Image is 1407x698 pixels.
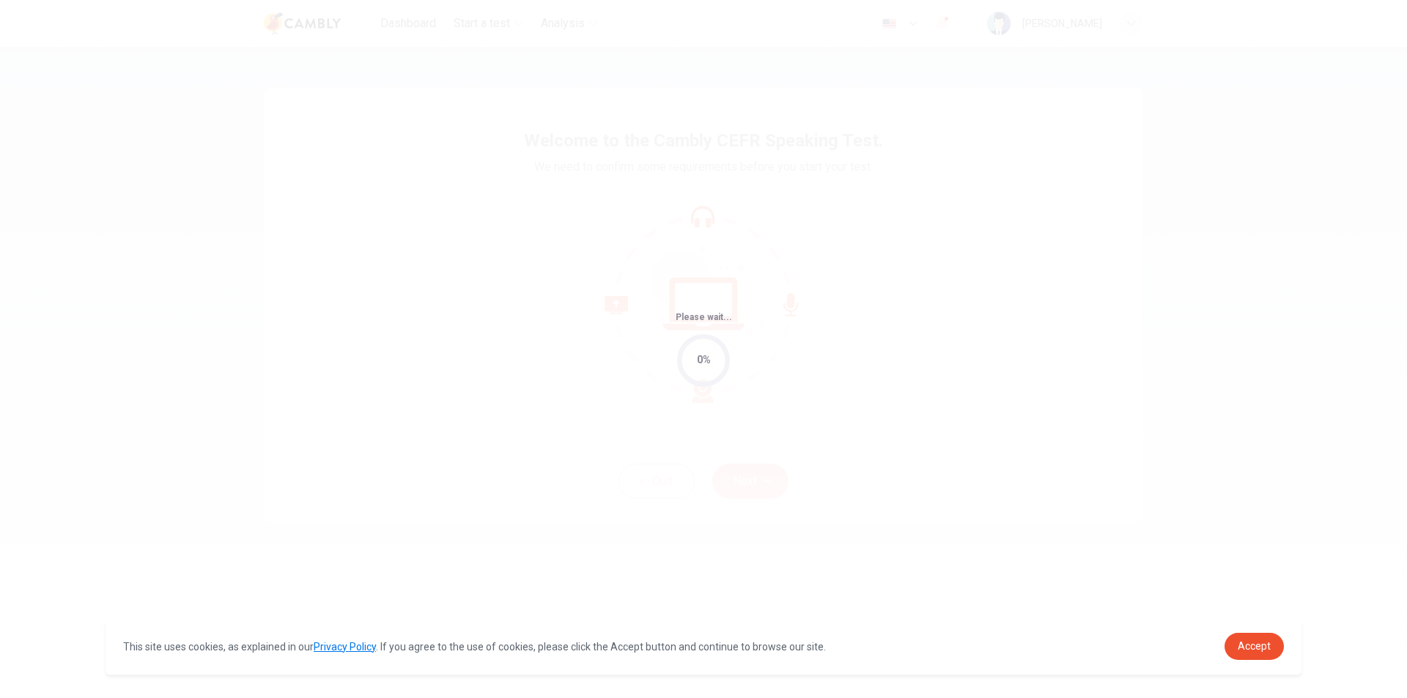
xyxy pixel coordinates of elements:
a: Privacy Policy [314,641,376,653]
div: cookieconsent [106,618,1301,675]
a: dismiss cookie message [1225,633,1284,660]
div: 0% [697,352,711,368]
span: Accept [1238,640,1271,652]
span: Please wait... [676,312,732,322]
span: This site uses cookies, as explained in our . If you agree to the use of cookies, please click th... [123,641,826,653]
